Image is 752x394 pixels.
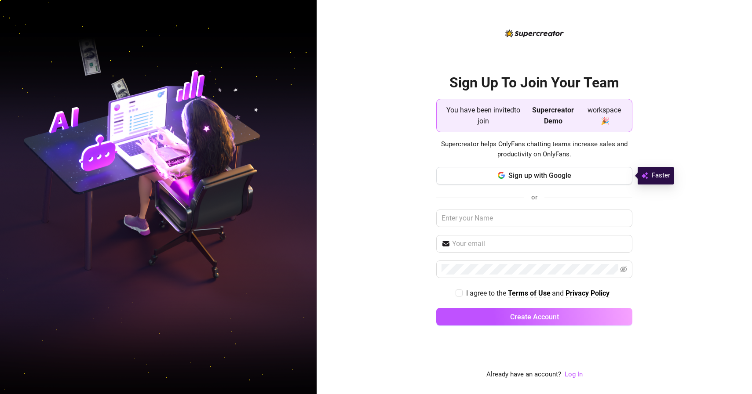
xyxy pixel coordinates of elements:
[566,289,610,298] a: Privacy Policy
[532,106,574,125] strong: Supercreator Demo
[510,313,559,321] span: Create Account
[641,170,648,181] img: svg%3e
[620,266,627,273] span: eye-invisible
[552,289,566,297] span: and
[436,139,632,160] span: Supercreator helps OnlyFans chatting teams increase sales and productivity on OnlyFans.
[436,210,632,227] input: Enter your Name
[508,171,571,180] span: Sign up with Google
[436,308,632,325] button: Create Account
[652,170,670,181] span: Faster
[565,369,583,380] a: Log In
[531,193,537,201] span: or
[508,289,551,298] a: Terms of Use
[565,370,583,378] a: Log In
[452,239,627,249] input: Your email
[436,167,632,184] button: Sign up with Google
[583,105,625,127] span: workspace 🎉
[508,289,551,297] strong: Terms of Use
[486,369,561,380] span: Already have an account?
[436,74,632,92] h2: Sign Up To Join Your Team
[444,105,523,127] span: You have been invited to join
[566,289,610,297] strong: Privacy Policy
[466,289,508,297] span: I agree to the
[505,29,564,37] img: logo-BBDzfeDw.svg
